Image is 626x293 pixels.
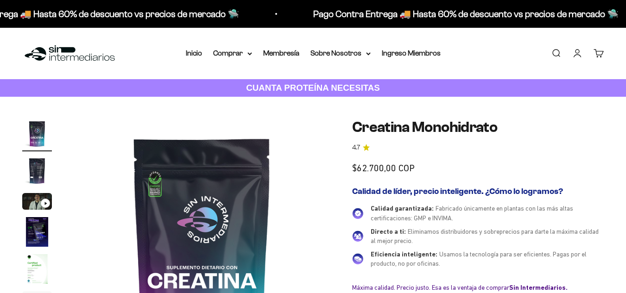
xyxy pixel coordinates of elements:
[352,283,604,292] div: Máxima calidad. Precio justo. Esa es la ventaja de comprar
[371,228,599,245] span: Eliminamos distribuidores y sobreprecios para darte la máxima calidad al mejor precio.
[246,83,380,93] strong: CUANTA PROTEÍNA NECESITAS
[371,205,434,212] span: Calidad garantizada:
[352,161,415,175] sale-price: $62.700,00 COP
[371,228,406,235] span: Directo a ti:
[263,49,299,57] a: Membresía
[22,254,52,284] img: Creatina Monohidrato
[22,119,52,151] button: Ir al artículo 1
[382,49,441,57] a: Ingreso Miembros
[22,156,52,188] button: Ir al artículo 2
[352,231,363,242] img: Directo a ti
[352,119,604,135] h1: Creatina Monohidrato
[352,208,363,219] img: Calidad garantizada
[22,156,52,186] img: Creatina Monohidrato
[313,6,619,21] p: Pago Contra Entrega 🚚 Hasta 60% de descuento vs precios de mercado 🛸
[213,47,252,59] summary: Comprar
[509,284,568,291] b: Sin Intermediarios.
[22,217,52,247] img: Creatina Monohidrato
[371,250,587,268] span: Usamos la tecnología para ser eficientes. Pagas por el producto, no por oficinas.
[22,193,52,212] button: Ir al artículo 3
[22,217,52,249] button: Ir al artículo 4
[352,143,360,153] span: 4.7
[22,254,52,287] button: Ir al artículo 5
[371,250,437,258] span: Eficiencia inteligente:
[352,253,363,264] img: Eficiencia inteligente
[352,143,604,153] a: 4.74.7 de 5.0 estrellas
[22,119,52,149] img: Creatina Monohidrato
[310,47,371,59] summary: Sobre Nosotros
[186,49,202,57] a: Inicio
[352,187,604,197] h2: Calidad de líder, precio inteligente. ¿Cómo lo logramos?
[371,205,573,222] span: Fabricado únicamente en plantas con las más altas certificaciones: GMP e INVIMA.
